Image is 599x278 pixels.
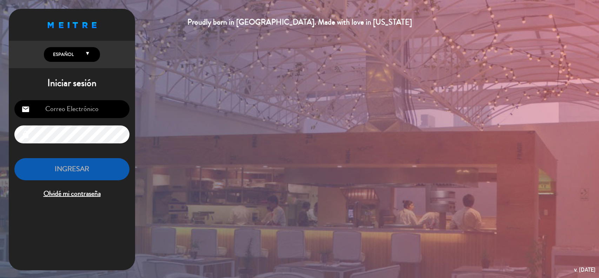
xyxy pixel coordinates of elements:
[14,188,129,200] span: Olvidé mi contraseña
[9,77,135,89] h1: Iniciar sesión
[574,265,595,274] div: v. [DATE]
[51,51,74,58] span: Español
[21,105,30,114] i: email
[14,158,129,180] button: INGRESAR
[21,130,30,139] i: lock
[14,100,129,118] input: Correo Electrónico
